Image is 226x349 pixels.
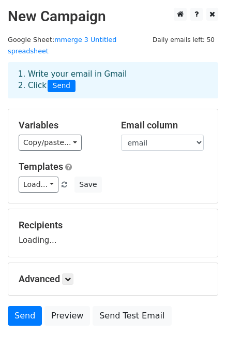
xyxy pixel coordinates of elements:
[19,161,63,172] a: Templates
[48,80,76,92] span: Send
[10,68,216,92] div: 1. Write your email in Gmail 2. Click
[93,306,171,326] a: Send Test Email
[19,135,82,151] a: Copy/paste...
[149,36,218,43] a: Daily emails left: 50
[8,306,42,326] a: Send
[19,177,58,193] a: Load...
[19,220,207,231] h5: Recipients
[19,220,207,246] div: Loading...
[74,177,101,193] button: Save
[19,120,106,131] h5: Variables
[8,36,116,55] a: mmerge 3 Untitled spreadsheet
[121,120,208,131] h5: Email column
[149,34,218,46] span: Daily emails left: 50
[19,273,207,285] h5: Advanced
[44,306,90,326] a: Preview
[8,36,116,55] small: Google Sheet:
[8,8,218,25] h2: New Campaign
